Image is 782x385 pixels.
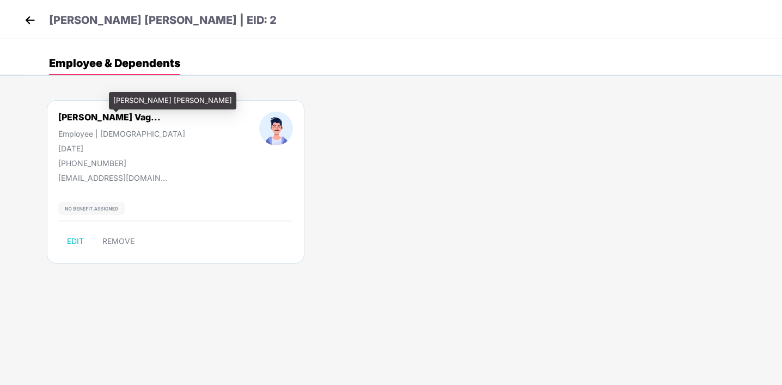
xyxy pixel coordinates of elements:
div: [PERSON_NAME] [PERSON_NAME] [109,92,236,109]
button: EDIT [58,233,93,250]
img: svg+xml;base64,PHN2ZyB4bWxucz0iaHR0cDovL3d3dy53My5vcmcvMjAwMC9zdmciIHdpZHRoPSIxMjIiIGhlaWdodD0iMj... [58,202,125,215]
div: [EMAIL_ADDRESS][DOMAIN_NAME] [58,173,167,182]
div: Employee & Dependents [49,58,180,69]
img: back [22,12,38,28]
img: profileImage [259,112,293,145]
p: [PERSON_NAME] [PERSON_NAME] | EID: 2 [49,12,277,29]
div: [PHONE_NUMBER] [58,158,185,168]
span: REMOVE [102,237,135,246]
button: REMOVE [94,233,143,250]
div: Employee | [DEMOGRAPHIC_DATA] [58,129,185,138]
div: [PERSON_NAME] Vag... [58,112,161,123]
div: [DATE] [58,144,185,153]
span: EDIT [67,237,84,246]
